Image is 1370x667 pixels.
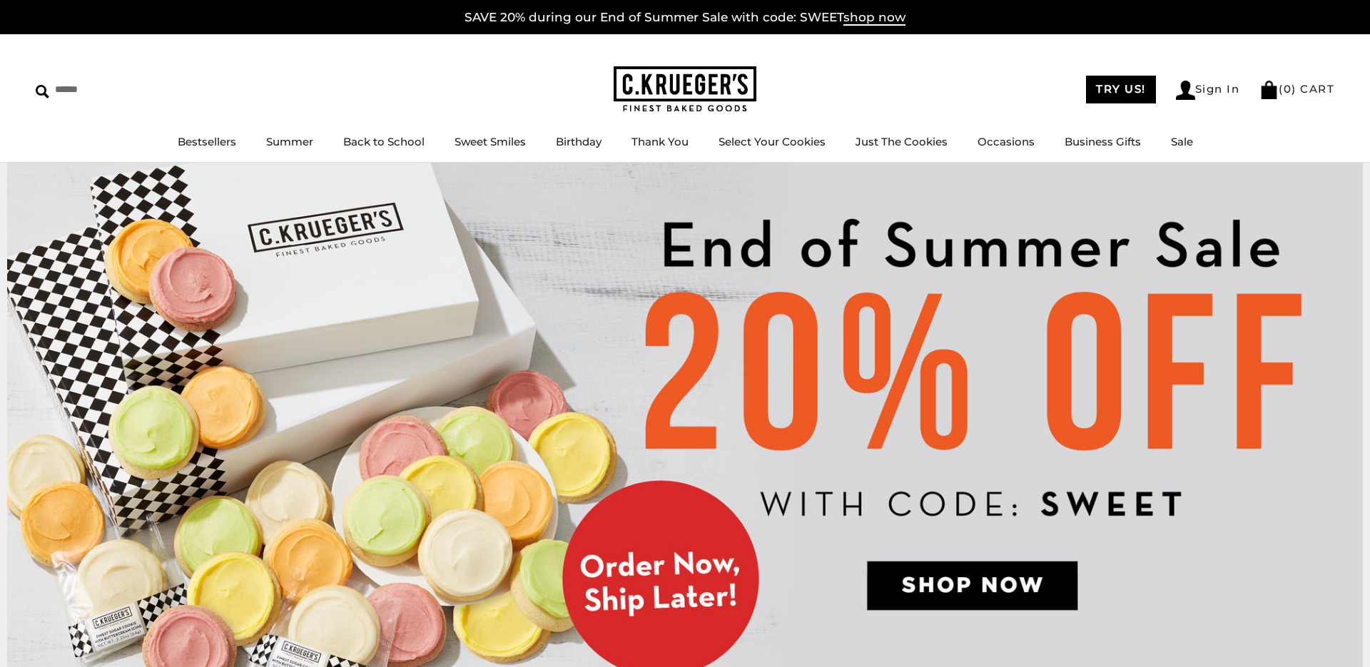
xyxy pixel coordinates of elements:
span: 0 [1284,82,1292,96]
a: Occasions [978,135,1035,148]
a: Sweet Smiles [455,135,526,148]
img: Account [1176,81,1195,100]
a: Summer [266,135,313,148]
img: C.KRUEGER'S [614,66,756,113]
a: Just The Cookies [856,135,948,148]
span: shop now [843,10,905,26]
a: Bestsellers [178,135,236,148]
img: Search [36,85,49,98]
a: Select Your Cookies [719,135,826,148]
a: Business Gifts [1065,135,1141,148]
a: Sale [1171,135,1193,148]
a: Birthday [556,135,602,148]
a: (0) CART [1259,82,1334,96]
a: Back to School [343,135,425,148]
a: SAVE 20% during our End of Summer Sale with code: SWEETshop now [465,10,905,26]
a: Sign In [1176,81,1240,100]
a: Thank You [631,135,689,148]
img: Bag [1259,81,1279,99]
a: TRY US! [1086,76,1156,103]
input: Search [36,78,205,101]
